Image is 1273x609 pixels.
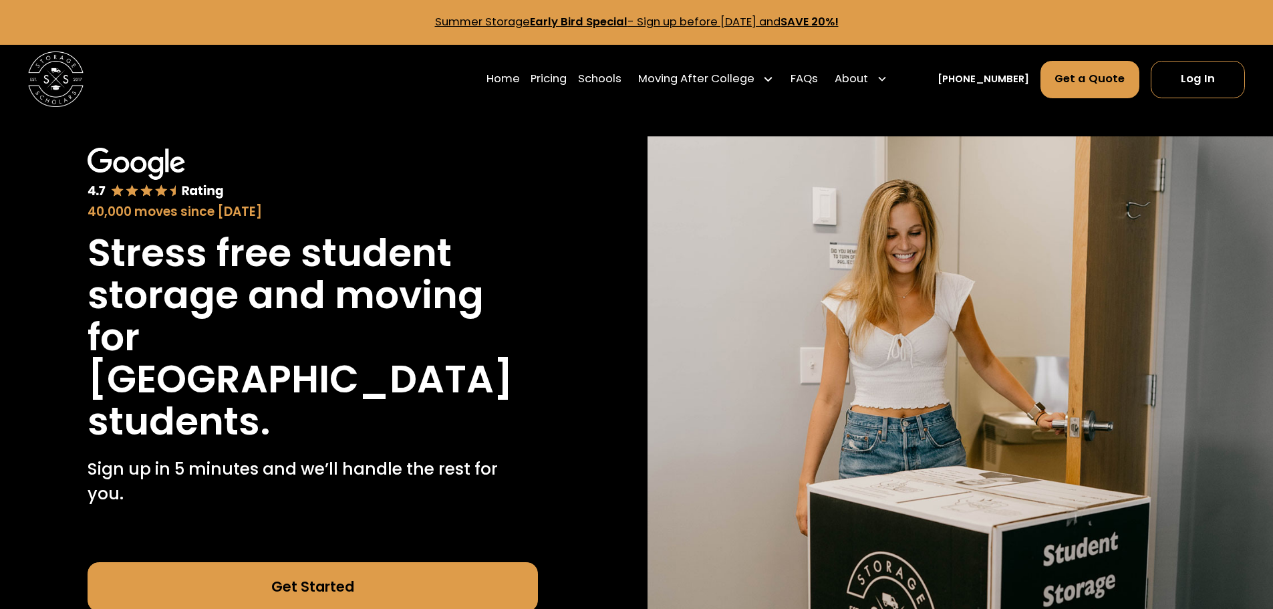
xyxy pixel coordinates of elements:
[638,71,754,88] div: Moving After College
[88,400,271,443] h1: students.
[938,72,1029,87] a: [PHONE_NUMBER]
[88,232,538,358] h1: Stress free student storage and moving for
[829,59,893,98] div: About
[88,358,513,400] h1: [GEOGRAPHIC_DATA]
[633,59,780,98] div: Moving After College
[486,59,520,98] a: Home
[781,14,839,29] strong: SAVE 20%!
[1040,61,1140,98] a: Get a Quote
[530,14,627,29] strong: Early Bird Special
[531,59,567,98] a: Pricing
[88,148,224,200] img: Google 4.7 star rating
[435,14,839,29] a: Summer StorageEarly Bird Special- Sign up before [DATE] andSAVE 20%!
[88,457,538,507] p: Sign up in 5 minutes and we’ll handle the rest for you.
[835,71,868,88] div: About
[1151,61,1245,98] a: Log In
[88,203,538,221] div: 40,000 moves since [DATE]
[791,59,818,98] a: FAQs
[578,59,621,98] a: Schools
[28,51,84,107] img: Storage Scholars main logo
